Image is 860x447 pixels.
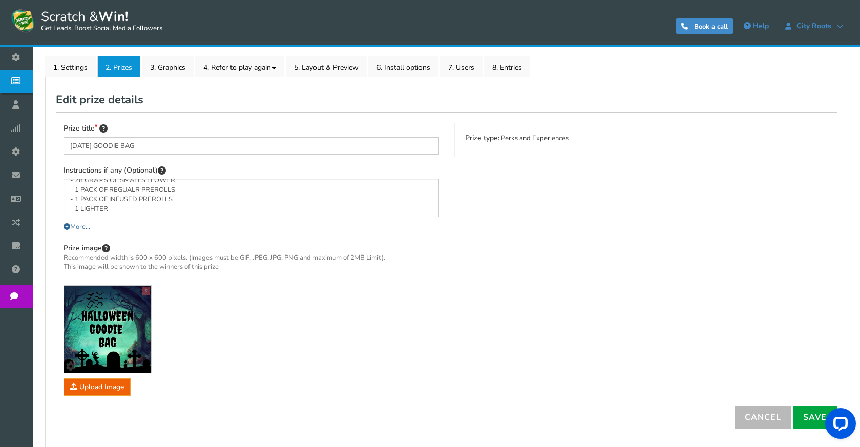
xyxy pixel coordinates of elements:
a: Save [793,406,837,429]
small: Get Leads, Boost Social Media Followers [41,25,162,33]
a: 8. Entries [484,56,530,77]
a: Help [739,18,774,34]
strong: Win! [98,8,128,26]
a: Book a call [676,18,733,34]
span: City Roots [791,22,836,30]
span: Book a call [694,22,728,31]
h2: Edit prize details [56,88,837,112]
label: Prize image [64,243,385,277]
a: Cancel [735,406,791,429]
a: 5. Layout & Preview [286,56,367,77]
a: X [142,287,150,295]
input: [E.g. Free movie tickets for two] [64,137,439,155]
iframe: LiveChat chat widget [817,404,860,447]
a: Scratch &Win! Get Leads, Boost Social Media Followers [10,8,162,33]
label: Prize title [64,123,108,134]
a: 2. Prizes [97,56,140,77]
a: More... [64,222,90,231]
span: Help [753,21,769,31]
a: 7. Users [440,56,483,77]
label: Instructions if any (Optional) [64,165,166,176]
a: 1. Settings [45,56,96,77]
img: Scratch and Win [10,8,36,33]
a: 6. Install options [368,56,438,77]
p: Recommended width is 600 x 600 pixels. (Images must be GIF, JPEG, JPG, PNG and maximum of 2MB Lim... [64,253,385,271]
a: 4. Refer to play again [195,56,284,77]
span: Scratch & [36,8,162,33]
a: 3. Graphics [142,56,194,77]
